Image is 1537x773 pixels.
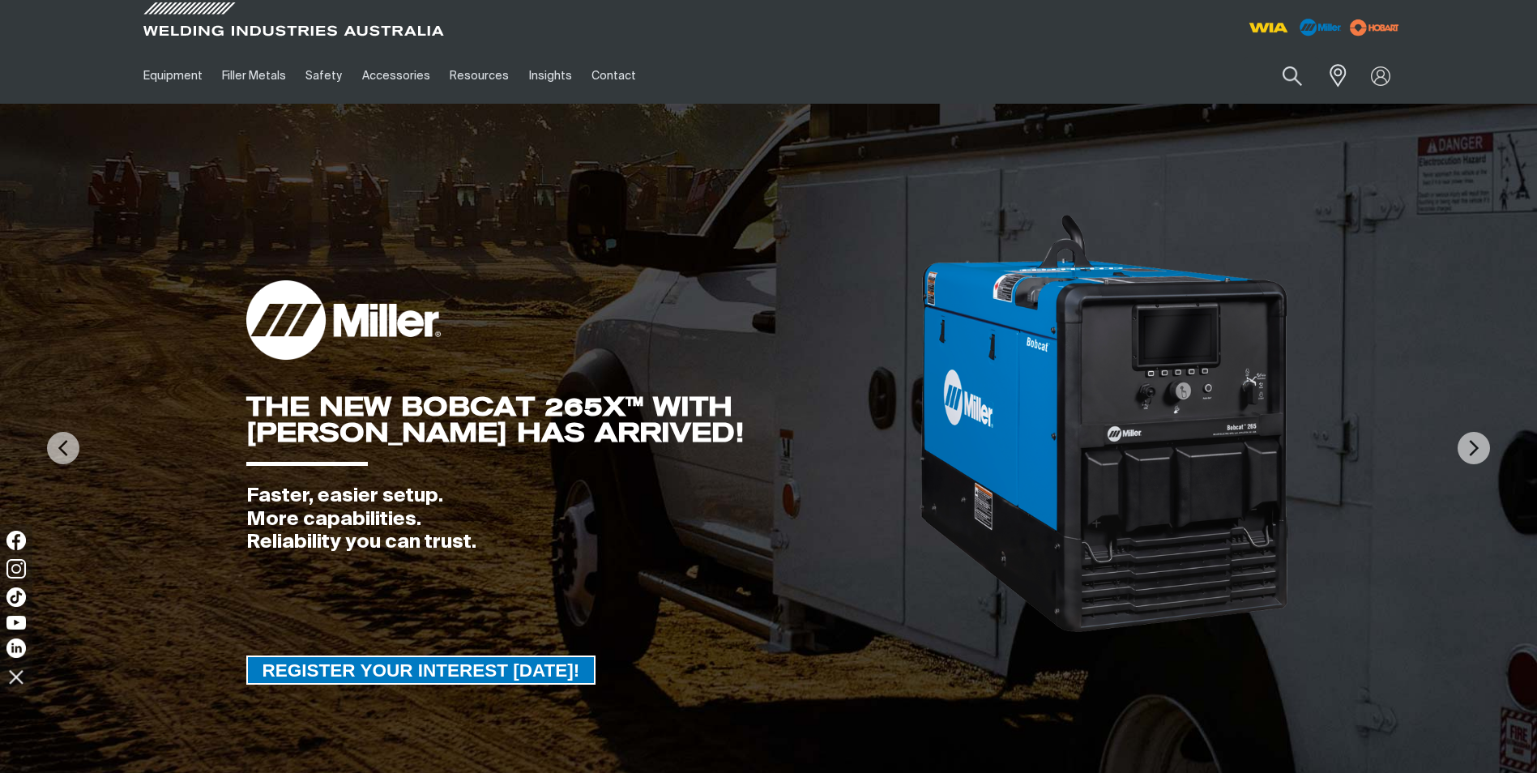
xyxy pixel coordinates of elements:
[134,48,1087,104] nav: Main
[1244,57,1319,95] input: Product name or item number...
[212,48,296,104] a: Filler Metals
[6,531,26,550] img: Facebook
[440,48,519,104] a: Resources
[134,48,212,104] a: Equipment
[1345,15,1404,40] img: miller
[582,48,646,104] a: Contact
[296,48,352,104] a: Safety
[246,485,919,554] div: Faster, easier setup. More capabilities. Reliability you can trust.
[6,587,26,607] img: TikTok
[246,656,596,685] a: REGISTER YOUR INTEREST TODAY!
[248,656,595,685] span: REGISTER YOUR INTEREST [DATE]!
[47,432,79,464] img: PrevArrow
[2,663,30,690] img: hide socials
[6,559,26,579] img: Instagram
[6,638,26,658] img: LinkedIn
[352,48,440,104] a: Accessories
[1265,57,1320,95] button: Search products
[519,48,581,104] a: Insights
[1458,432,1490,464] img: NextArrow
[6,616,26,630] img: YouTube
[246,394,919,446] div: THE NEW BOBCAT 265X™ WITH [PERSON_NAME] HAS ARRIVED!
